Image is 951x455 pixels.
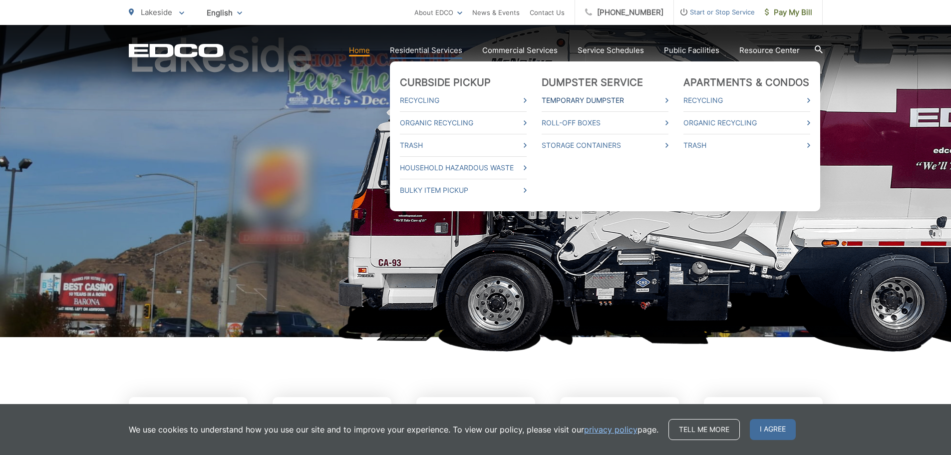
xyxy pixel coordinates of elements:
a: Bulky Item Pickup [400,184,527,196]
span: Lakeside [141,7,172,17]
a: Temporary Dumpster [542,94,668,106]
a: About EDCO [414,6,462,18]
span: English [199,4,250,21]
a: Trash [400,139,527,151]
a: Roll-Off Boxes [542,117,668,129]
a: Curbside Pickup [400,76,491,88]
a: Residential Services [390,44,462,56]
a: Trash [683,139,810,151]
a: Apartments & Condos [683,76,810,88]
a: Household Hazardous Waste [400,162,527,174]
a: Organic Recycling [400,117,527,129]
a: privacy policy [584,424,637,436]
span: Pay My Bill [765,6,812,18]
a: News & Events [472,6,520,18]
a: Recycling [400,94,527,106]
a: Storage Containers [542,139,668,151]
a: EDCD logo. Return to the homepage. [129,43,224,57]
p: We use cookies to understand how you use our site and to improve your experience. To view our pol... [129,424,658,436]
a: Tell me more [668,419,740,440]
a: Organic Recycling [683,117,810,129]
a: Commercial Services [482,44,558,56]
a: Home [349,44,370,56]
a: Contact Us [530,6,565,18]
span: I agree [750,419,796,440]
a: Recycling [683,94,810,106]
h1: Lakeside [129,30,823,346]
a: Dumpster Service [542,76,643,88]
a: Resource Center [739,44,800,56]
a: Public Facilities [664,44,719,56]
a: Service Schedules [578,44,644,56]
